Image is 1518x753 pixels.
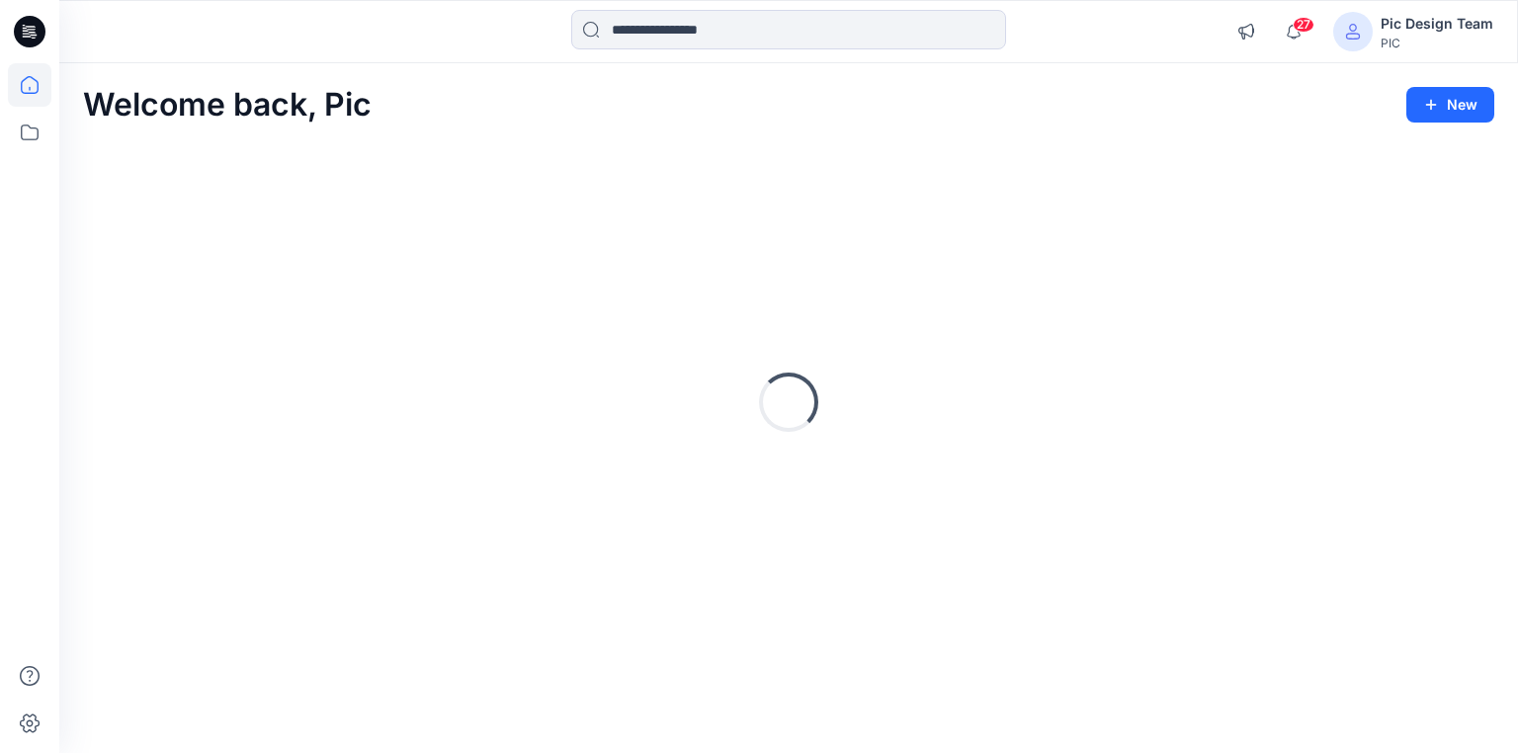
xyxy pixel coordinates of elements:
span: 27 [1293,17,1314,33]
div: Pic Design Team [1381,12,1493,36]
svg: avatar [1345,24,1361,40]
button: New [1406,87,1494,123]
h2: Welcome back, Pic [83,87,372,124]
div: PIC [1381,36,1493,50]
